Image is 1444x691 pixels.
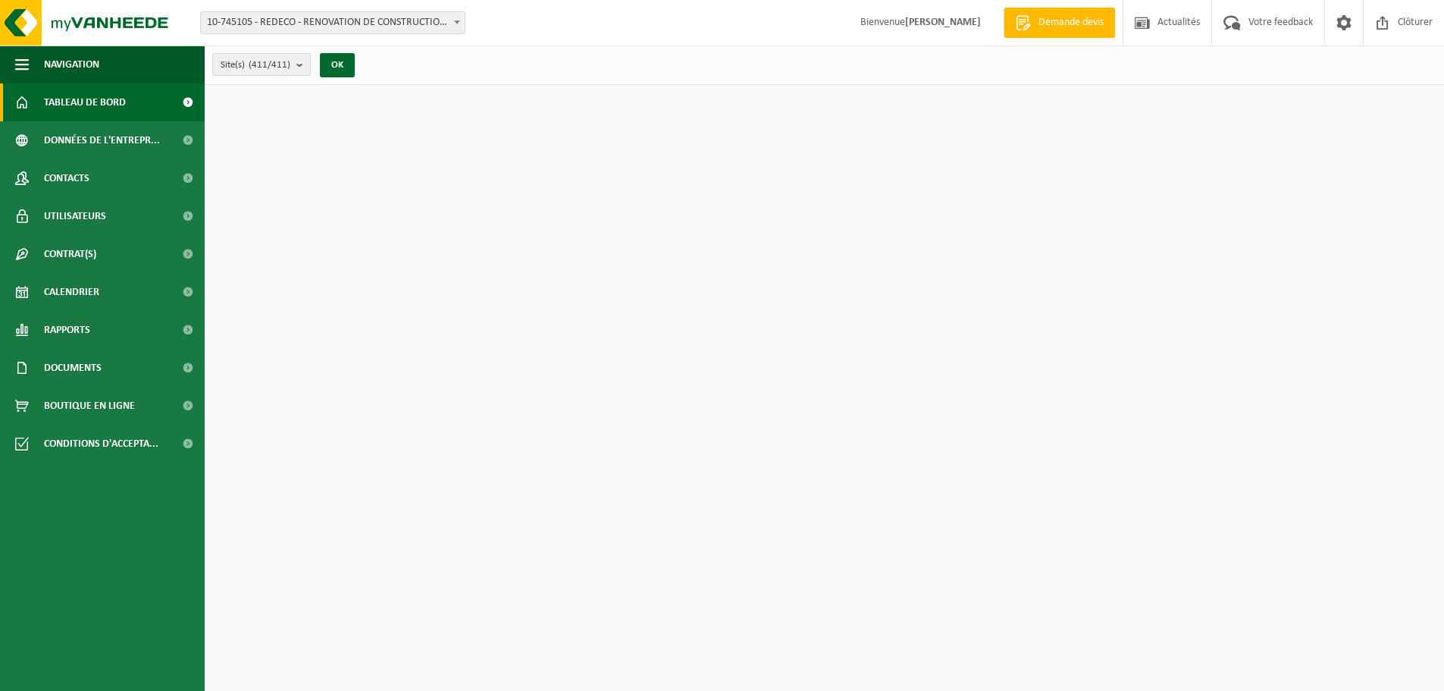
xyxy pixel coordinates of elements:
[44,159,89,197] span: Contacts
[44,311,90,349] span: Rapports
[320,53,355,77] button: OK
[249,60,290,70] count: (411/411)
[44,349,102,387] span: Documents
[1004,8,1115,38] a: Demande devis
[221,54,290,77] span: Site(s)
[201,12,465,33] span: 10-745105 - REDECO - RENOVATION DE CONSTRUCTION SRL - CUESMES
[44,83,126,121] span: Tableau de bord
[44,425,158,463] span: Conditions d'accepta...
[44,273,99,311] span: Calendrier
[44,235,96,273] span: Contrat(s)
[44,197,106,235] span: Utilisateurs
[212,53,311,76] button: Site(s)(411/411)
[905,17,981,28] strong: [PERSON_NAME]
[44,46,99,83] span: Navigation
[1035,15,1107,30] span: Demande devis
[44,387,135,425] span: Boutique en ligne
[200,11,465,34] span: 10-745105 - REDECO - RENOVATION DE CONSTRUCTION SRL - CUESMES
[44,121,160,159] span: Données de l'entrepr...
